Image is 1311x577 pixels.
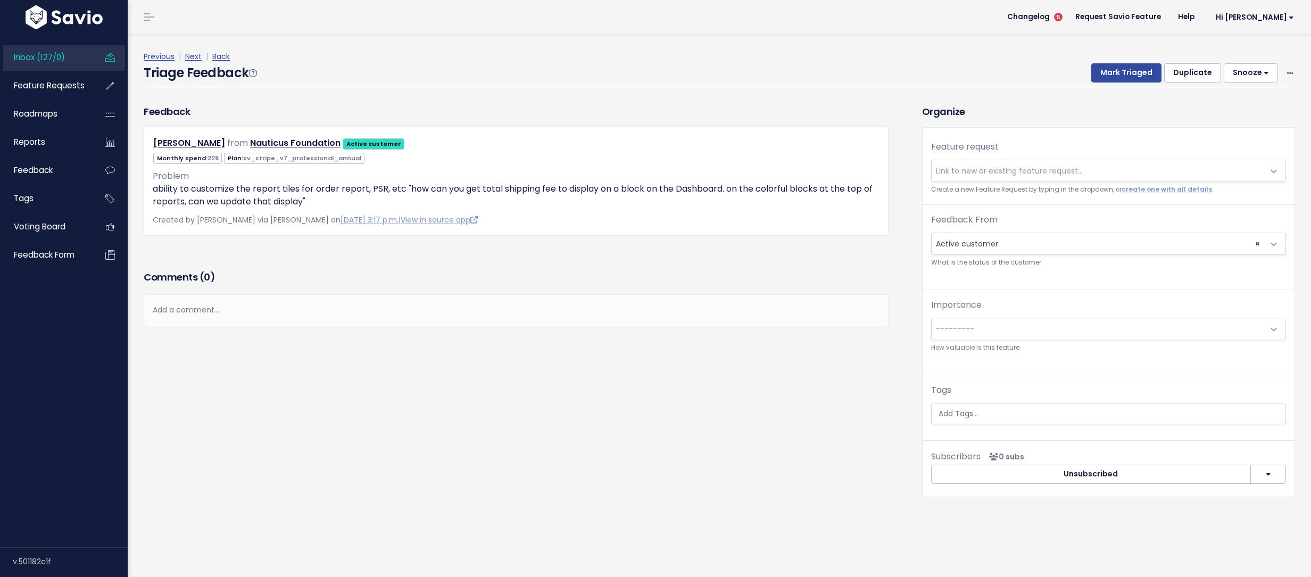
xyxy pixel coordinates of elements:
[185,51,202,62] a: Next
[14,193,34,204] span: Tags
[144,51,175,62] a: Previous
[936,166,1083,176] span: Link to new or existing feature request...
[1067,9,1169,25] a: Request Savio Feature
[208,154,219,162] span: 229
[931,184,1286,195] small: Create a new Feature Request by typing in the dropdown, or .
[250,137,341,149] a: Nauticus Foundation
[14,52,65,63] span: Inbox (127/0)
[1203,9,1302,26] a: Hi [PERSON_NAME]
[932,233,1264,254] span: Active customer
[144,63,256,83] h4: Triage Feedback
[931,257,1286,268] small: What is the status of the customer
[1169,9,1203,25] a: Help
[3,102,88,126] a: Roadmaps
[204,51,210,62] span: |
[1216,13,1294,21] span: Hi [PERSON_NAME]
[341,215,399,225] a: [DATE] 3:17 p.m.
[934,408,1283,419] input: Add Tags...
[1122,185,1212,194] a: create one with all details
[3,186,88,211] a: Tags
[13,548,128,575] div: v.501182c1f
[153,170,189,182] span: Problem
[3,158,88,183] a: Feedback
[153,183,879,208] p: ability to customize the report tiles for order report, PSR, etc "how can you get total shipping ...
[3,130,88,154] a: Reports
[931,233,1286,255] span: Active customer
[1054,13,1063,21] span: 5
[3,243,88,267] a: Feedback form
[224,153,364,164] span: Plan:
[346,139,401,148] strong: Active customer
[1224,63,1278,83] button: Snooze
[1007,13,1050,21] span: Changelog
[931,299,982,311] label: Importance
[1255,233,1260,254] span: ×
[14,164,53,176] span: Feedback
[212,51,230,62] a: Back
[401,215,478,225] a: View in source app
[153,137,225,149] a: [PERSON_NAME]
[14,80,85,91] span: Feature Requests
[931,213,998,226] label: Feedback From
[931,141,999,153] label: Feature request
[931,450,981,463] span: Subscribers
[1164,63,1221,83] button: Duplicate
[931,465,1251,484] button: Unsubscribed
[153,215,478,225] span: Created by [PERSON_NAME] via [PERSON_NAME] on |
[931,342,1286,353] small: How valuable is this feature
[922,104,1295,119] h3: Organize
[153,153,222,164] span: Monthly spend:
[144,294,889,326] div: Add a comment...
[243,154,361,162] span: sv_stripe_v7_professional_annual
[14,249,74,260] span: Feedback form
[3,45,88,70] a: Inbox (127/0)
[931,384,951,397] label: Tags
[14,108,57,119] span: Roadmaps
[1091,63,1161,83] button: Mark Triaged
[14,136,45,147] span: Reports
[14,221,65,232] span: Voting Board
[144,270,889,285] h3: Comments ( )
[985,451,1024,462] span: <p><strong>Subscribers</strong><br><br> No subscribers yet<br> </p>
[227,137,248,149] span: from
[204,270,210,284] span: 0
[3,215,88,239] a: Voting Board
[3,73,88,98] a: Feature Requests
[177,51,183,62] span: |
[936,324,974,334] span: ---------
[23,5,105,29] img: logo-white.9d6f32f41409.svg
[144,104,190,119] h3: Feedback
